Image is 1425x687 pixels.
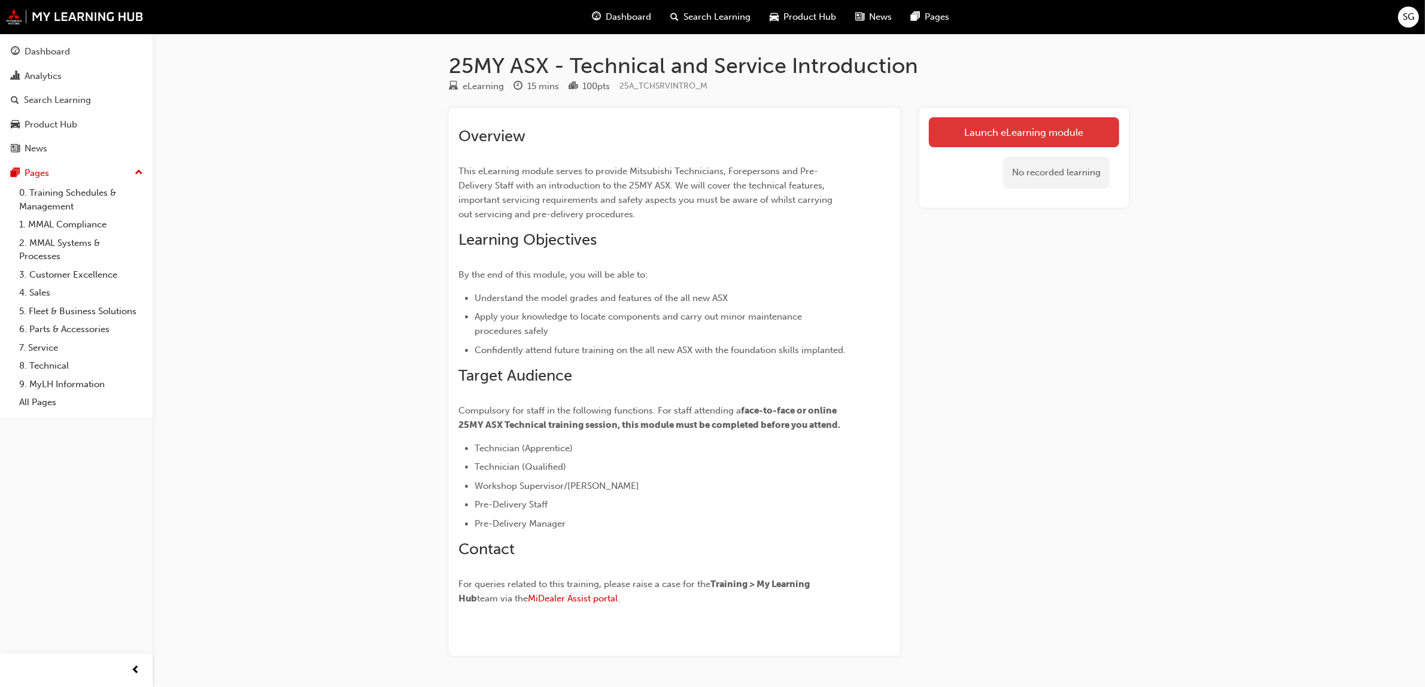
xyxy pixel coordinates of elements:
span: pages-icon [911,10,920,25]
a: pages-iconPages [902,5,959,29]
a: 6. Parts & Accessories [14,320,148,339]
div: Duration [514,79,559,94]
a: guage-iconDashboard [583,5,661,29]
span: search-icon [11,95,19,106]
a: 8. Technical [14,357,148,375]
span: news-icon [856,10,865,25]
div: Dashboard [25,45,70,59]
span: Understand the model grades and features of the all new ASX [475,293,728,303]
span: Pre-Delivery Manager [475,518,566,529]
span: Confidently attend future training on the all new ASX with the foundation skills implanted. [475,345,846,355]
a: 1. MMAL Compliance [14,215,148,234]
img: mmal [6,9,144,25]
span: Learning Objectives [458,230,597,249]
div: Type [449,79,504,94]
h1: 25MY ASX - Technical and Service Introduction [449,53,1129,79]
a: Product Hub [5,114,148,136]
div: eLearning [463,80,504,93]
span: News [870,10,892,24]
span: Training > My Learning Hub [458,579,812,604]
a: News [5,138,148,160]
a: Search Learning [5,89,148,111]
div: 15 mins [527,80,559,93]
span: Product Hub [784,10,837,24]
div: No recorded learning [1003,157,1110,189]
a: 7. Service [14,339,148,357]
span: car-icon [770,10,779,25]
span: Apply your knowledge to locate components and carry out minor maintenance procedures safely [475,311,804,336]
span: prev-icon [132,663,141,678]
span: Compulsory for staff in the following functions. For staff attending a [458,405,741,416]
span: Dashboard [606,10,652,24]
a: MiDealer Assist portal [528,593,618,604]
a: 9. MyLH Information [14,375,148,394]
span: . [618,593,620,604]
span: news-icon [11,144,20,154]
a: 5. Fleet & Business Solutions [14,302,148,321]
span: podium-icon [569,81,578,92]
span: Learning resource code [619,81,707,91]
a: 2. MMAL Systems & Processes [14,234,148,266]
span: Search Learning [684,10,751,24]
span: up-icon [135,165,143,181]
span: car-icon [11,120,20,130]
a: search-iconSearch Learning [661,5,761,29]
div: News [25,142,47,156]
div: Pages [25,166,49,180]
span: Overview [458,127,525,145]
span: learningResourceType_ELEARNING-icon [449,81,458,92]
span: chart-icon [11,71,20,82]
button: Pages [5,162,148,184]
span: pages-icon [11,168,20,179]
span: By the end of this module, you will be able to: [458,269,648,280]
div: Search Learning [24,93,91,107]
span: For queries related to this training, please raise a case for the [458,579,710,589]
span: Technician (Apprentice) [475,443,573,454]
span: clock-icon [514,81,522,92]
a: 4. Sales [14,284,148,302]
div: Points [569,79,610,94]
a: Analytics [5,65,148,87]
span: search-icon [671,10,679,25]
button: SG [1398,7,1419,28]
div: 100 pts [582,80,610,93]
span: SG [1403,10,1414,24]
span: face-to-face or online 25MY ASX Technical training session, this module must be completed before ... [458,405,840,430]
span: Contact [458,540,515,558]
a: 0. Training Schedules & Management [14,184,148,215]
span: Pre-Delivery Staff [475,499,548,510]
a: news-iconNews [846,5,902,29]
span: Workshop Supervisor/[PERSON_NAME] [475,481,639,491]
span: Pages [925,10,950,24]
a: car-iconProduct Hub [761,5,846,29]
span: Technician (Qualified) [475,461,566,472]
span: guage-icon [11,47,20,57]
span: This eLearning module serves to provide Mitsubishi Technicians, Forepersons and Pre-Delivery Staf... [458,166,835,220]
a: Dashboard [5,41,148,63]
span: team via the [477,593,528,604]
button: DashboardAnalyticsSearch LearningProduct HubNews [5,38,148,162]
a: Launch eLearning module [929,117,1119,147]
a: All Pages [14,393,148,412]
div: Product Hub [25,118,77,132]
span: guage-icon [593,10,601,25]
div: Analytics [25,69,62,83]
span: Target Audience [458,366,572,385]
a: 3. Customer Excellence [14,266,148,284]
